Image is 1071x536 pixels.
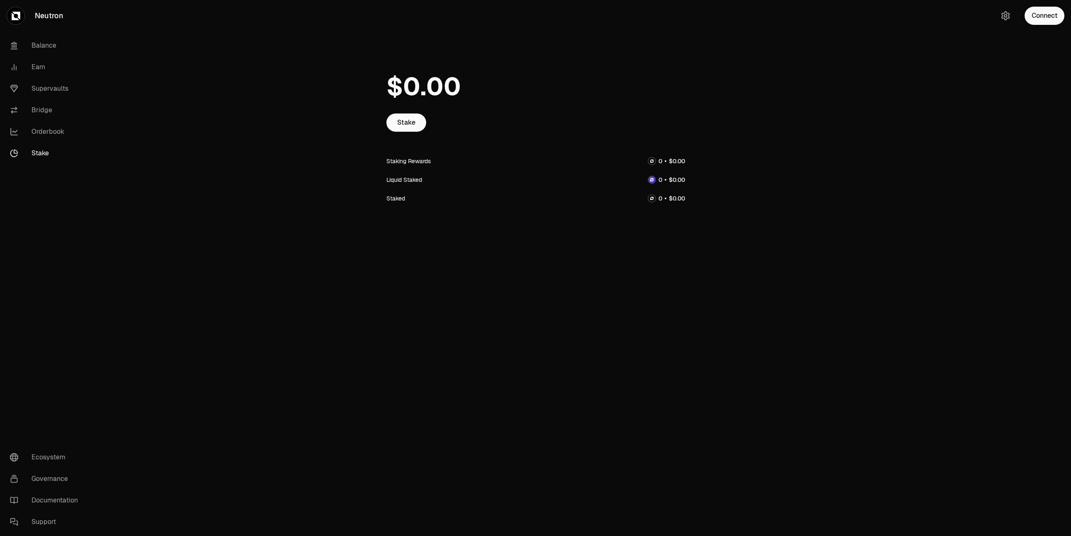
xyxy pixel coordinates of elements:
[3,35,89,56] a: Balance
[3,78,89,99] a: Supervaults
[3,447,89,468] a: Ecosystem
[3,99,89,121] a: Bridge
[649,158,655,164] img: NTRN Logo
[386,176,422,184] div: Liquid Staked
[649,176,655,183] img: dNTRN Logo
[649,195,655,202] img: NTRN Logo
[386,194,405,203] div: Staked
[3,56,89,78] a: Earn
[3,511,89,533] a: Support
[3,121,89,142] a: Orderbook
[3,468,89,490] a: Governance
[386,157,431,165] div: Staking Rewards
[386,113,426,132] a: Stake
[3,142,89,164] a: Stake
[3,490,89,511] a: Documentation
[1025,7,1064,25] button: Connect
